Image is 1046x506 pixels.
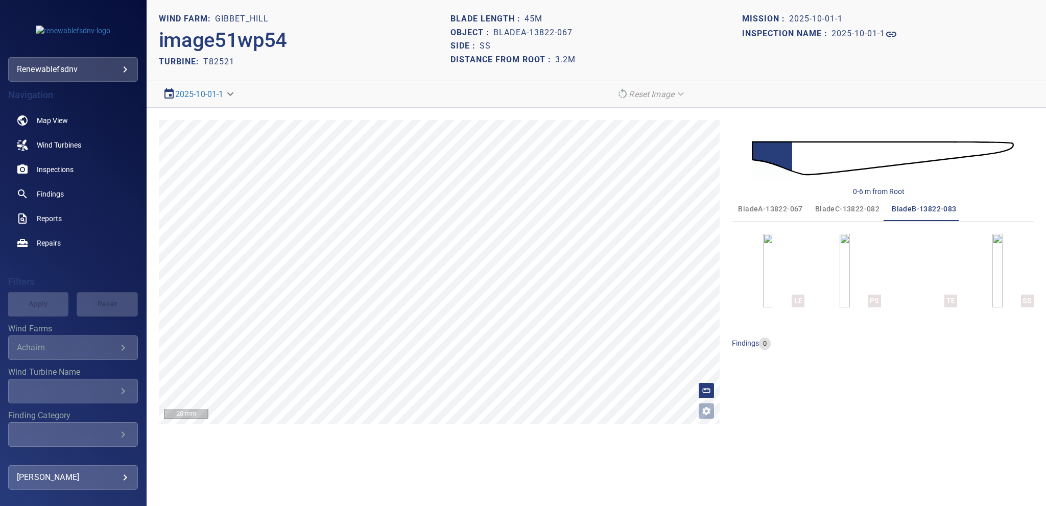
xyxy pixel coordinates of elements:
h4: Filters [8,277,138,287]
h1: Gibbet_Hill [215,14,269,24]
img: renewablefsdnv-logo [36,26,110,36]
span: bladeB-13822-083 [892,203,956,215]
h1: 3.2m [555,55,576,65]
a: 2025-10-01-1 [831,28,897,40]
button: PS [809,234,881,307]
label: Finding Category [8,412,138,420]
a: PS [840,234,850,307]
span: Wind Turbines [37,140,81,150]
div: 2025-10-01-1 [159,85,240,103]
div: TE [944,295,957,307]
span: Map View [37,115,68,126]
div: Wind Turbine Name [8,379,138,403]
a: TE [916,234,926,307]
a: LE [763,234,773,307]
h1: 45m [525,14,542,24]
button: LE [732,234,804,307]
h1: Mission : [742,14,789,24]
div: renewablefsdnv [8,57,138,82]
h1: SS [480,41,491,51]
div: PS [868,295,881,307]
a: map noActive [8,108,138,133]
a: SS [992,234,1003,307]
label: Wind Farms [8,325,138,333]
a: reports noActive [8,206,138,231]
a: 2025-10-01-1 [175,89,224,99]
span: Reports [37,213,62,224]
h1: Inspection name : [742,29,831,39]
span: bladeA-13822-067 [738,203,802,215]
div: 0-6 m from Root [853,186,905,197]
span: Inspections [37,164,74,175]
a: findings noActive [8,182,138,206]
button: SS [961,234,1034,307]
div: Reset Image [612,85,691,103]
h2: T82521 [203,57,234,66]
button: Open image filters and tagging options [698,403,715,419]
h1: Distance from root : [450,55,555,65]
h1: 2025-10-01-1 [831,29,885,39]
span: Repairs [37,238,61,248]
img: d [752,127,1014,190]
em: Reset Image [629,89,674,99]
h1: WIND FARM: [159,14,215,24]
div: LE [792,295,804,307]
span: Findings [37,189,64,199]
button: TE [885,234,958,307]
h1: Side : [450,41,480,51]
div: Finding Category [8,422,138,447]
h2: TURBINE: [159,57,203,66]
div: [PERSON_NAME] [17,469,129,486]
div: Achairn [17,343,117,352]
h1: Blade length : [450,14,525,24]
span: bladeC-13822-082 [815,203,879,215]
label: Wind Turbine Name [8,368,138,376]
a: repairs noActive [8,231,138,255]
h1: bladeA-13822-067 [493,28,573,38]
span: 0 [759,339,771,349]
div: SS [1021,295,1034,307]
h2: image51wp54 [159,28,287,53]
div: Wind Farms [8,335,138,360]
h4: Navigation [8,90,138,100]
a: inspections noActive [8,157,138,182]
h1: 2025-10-01-1 [789,14,843,24]
a: windturbines noActive [8,133,138,157]
div: renewablefsdnv [17,61,129,78]
h1: Object : [450,28,493,38]
span: findings [732,339,759,347]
